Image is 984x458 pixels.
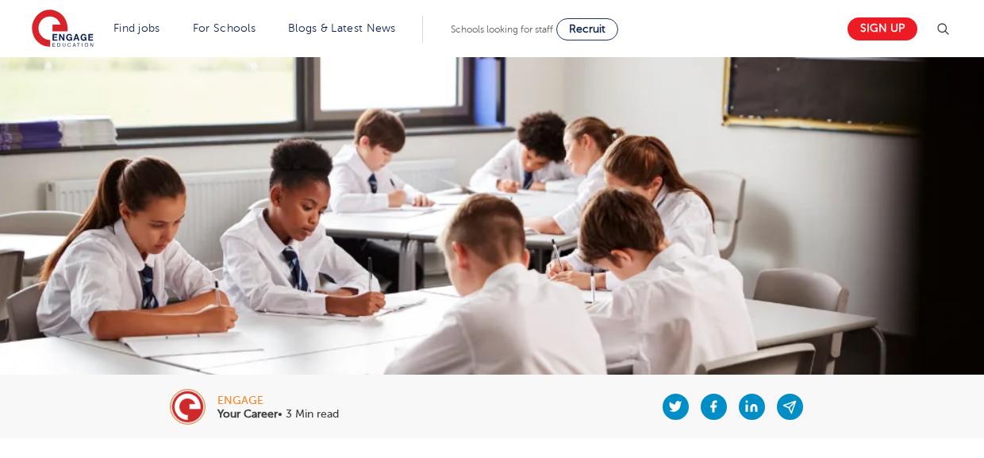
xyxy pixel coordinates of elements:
[556,18,618,40] a: Recruit
[451,24,553,35] span: Schools looking for staff
[217,408,278,420] b: Your Career
[569,23,605,35] span: Recruit
[288,22,396,34] a: Blogs & Latest News
[217,409,339,420] p: • 3 Min read
[113,22,160,34] a: Find jobs
[32,10,94,49] img: Engage Education
[217,395,339,406] div: engage
[193,22,256,34] a: For Schools
[848,17,917,40] a: Sign up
